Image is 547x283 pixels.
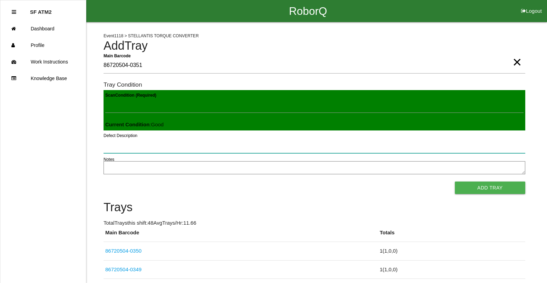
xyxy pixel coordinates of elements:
td: 1 ( 1 , 0 , 0 ) [378,242,525,261]
input: Required [104,58,525,74]
a: Profile [0,37,86,53]
th: Main Barcode [104,229,378,242]
a: 86720504-0349 [105,266,141,272]
span: Event 1118 > STELLANTIS TORQUE CONVERTER [104,33,199,38]
b: Scan Condition (Required) [105,93,156,98]
b: Current Condition [105,121,149,127]
label: Defect Description [104,133,137,139]
a: Dashboard [0,20,86,37]
h4: Add Tray [104,39,525,52]
div: Close [12,4,16,20]
p: Total Trays this shift: 48 Avg Trays /Hr: 11.66 [104,219,525,227]
h6: Tray Condition [104,81,525,88]
label: Notes [104,156,114,163]
span: Clear Input [512,48,521,62]
th: Totals [378,229,525,242]
a: 86720504-0350 [105,248,141,254]
td: 1 ( 1 , 0 , 0 ) [378,260,525,279]
button: Add Tray [455,182,525,194]
a: Knowledge Base [0,70,86,87]
b: Main Barcode [104,53,131,58]
span: : Good [105,121,164,127]
a: Work Instructions [0,53,86,70]
h4: Trays [104,201,525,214]
p: SF ATM2 [30,4,52,15]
